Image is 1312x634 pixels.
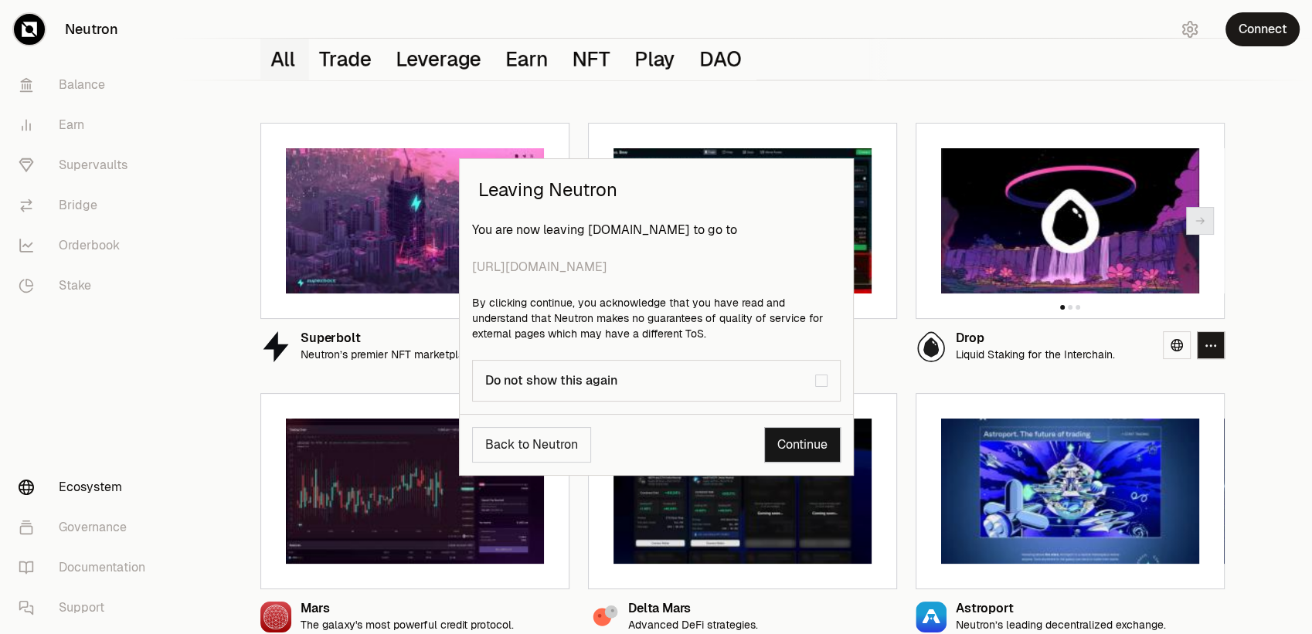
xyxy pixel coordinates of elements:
[764,427,841,463] a: Continue
[472,221,841,276] p: You are now leaving [DOMAIN_NAME] to go to
[472,258,841,276] span: [URL][DOMAIN_NAME]
[485,373,815,388] div: Do not show this again
[815,375,828,387] button: Do not show this again
[472,295,841,341] p: By clicking continue, you acknowledge that you have read and understand that Neutron makes no gua...
[460,159,853,221] h2: Leaving Neutron
[472,427,591,463] button: Back to Neutron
